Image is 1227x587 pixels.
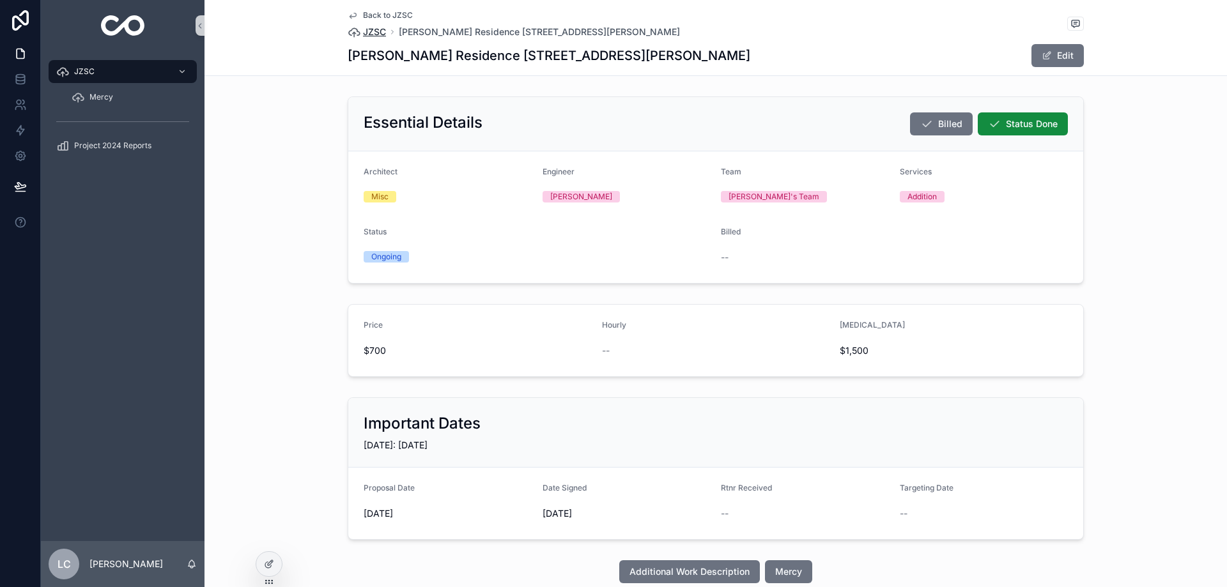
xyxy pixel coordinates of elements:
a: JZSC [348,26,386,38]
a: JZSC [49,60,197,83]
div: scrollable content [41,51,204,174]
span: Rtnr Received [721,483,772,492]
span: -- [900,507,907,520]
span: Mercy [775,565,802,578]
button: Billed [910,112,973,135]
span: Team [721,167,741,176]
span: Price [364,320,383,330]
img: App logo [101,15,145,36]
span: -- [721,507,729,520]
span: Date Signed [543,483,587,492]
a: Back to JZSC [348,10,413,20]
span: Architect [364,167,397,176]
button: Mercy [765,560,812,583]
span: Billed [938,118,962,130]
span: Additional Work Description [629,565,750,578]
button: Edit [1031,44,1084,67]
a: [PERSON_NAME] Residence [STREET_ADDRESS][PERSON_NAME] [399,26,680,38]
span: Billed [721,227,741,236]
div: Misc [371,191,389,202]
span: JZSC [74,66,95,77]
span: [DATE] [364,507,532,520]
span: Project 2024 Reports [74,141,151,151]
span: Services [900,167,932,176]
span: $700 [364,344,592,357]
span: [MEDICAL_DATA] [840,320,905,330]
button: Status Done [978,112,1068,135]
span: -- [721,251,729,264]
span: Proposal Date [364,483,415,492]
a: Project 2024 Reports [49,134,197,157]
span: Engineer [543,167,575,176]
div: [PERSON_NAME]'s Team [729,191,819,202]
span: [DATE]: [DATE] [364,439,428,450]
div: Ongoing [371,251,401,263]
div: Addition [907,191,937,202]
span: [DATE] [543,507,711,520]
span: Mercy [89,92,113,102]
div: [PERSON_NAME] [550,191,612,202]
span: -- [602,344,610,357]
span: Status Done [1006,118,1058,130]
span: Targeting Date [900,483,953,492]
span: Back to JZSC [363,10,413,20]
span: JZSC [363,26,386,38]
h1: [PERSON_NAME] Residence [STREET_ADDRESS][PERSON_NAME] [348,47,750,65]
p: [PERSON_NAME] [89,558,163,570]
span: LC [58,556,71,572]
h2: Essential Details [364,112,482,133]
h2: Important Dates [364,413,481,434]
a: Mercy [64,86,197,109]
button: Additional Work Description [619,560,760,583]
span: Status [364,227,387,236]
span: $1,500 [840,344,1008,357]
span: Hourly [602,320,626,330]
